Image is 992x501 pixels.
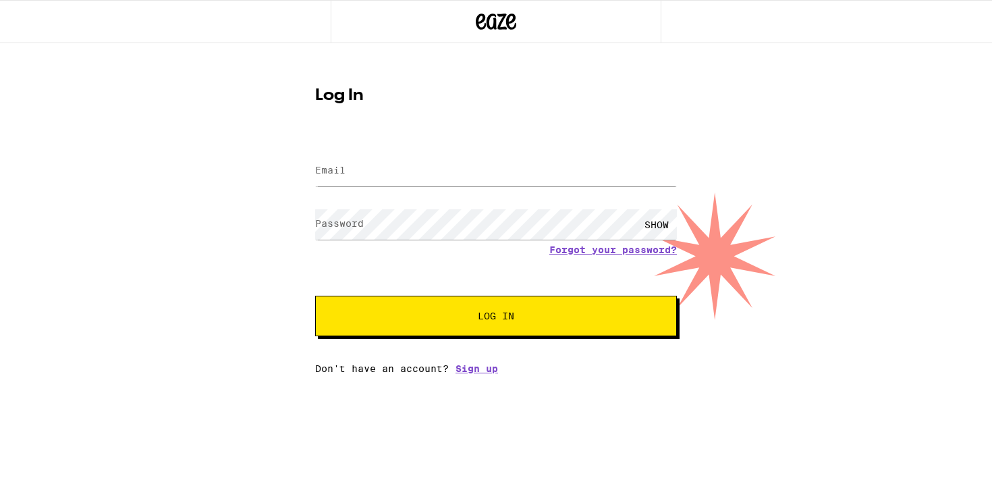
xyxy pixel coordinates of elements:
[315,363,677,374] div: Don't have an account?
[636,209,677,240] div: SHOW
[549,244,677,255] a: Forgot your password?
[315,218,364,229] label: Password
[478,311,514,321] span: Log In
[456,363,498,374] a: Sign up
[315,156,677,186] input: Email
[315,296,677,336] button: Log In
[315,88,677,104] h1: Log In
[315,165,346,176] label: Email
